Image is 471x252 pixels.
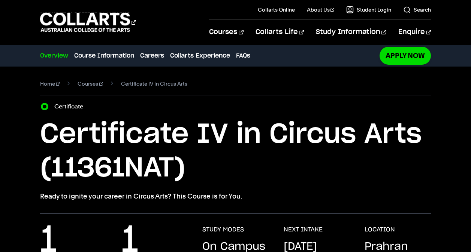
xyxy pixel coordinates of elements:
[54,101,88,112] label: Certificate
[403,6,431,13] a: Search
[40,12,136,33] div: Go to homepage
[202,226,244,233] h3: STUDY MODES
[380,47,431,64] a: Apply Now
[236,51,250,60] a: FAQs
[256,20,304,44] a: Collarts Life
[170,51,230,60] a: Collarts Experience
[121,79,187,89] span: Certificate IV in Circus Arts
[209,20,243,44] a: Courses
[346,6,391,13] a: Student Login
[365,226,395,233] h3: LOCATION
[398,20,431,44] a: Enquire
[284,226,323,233] h3: NEXT INTAKE
[40,118,431,185] h1: Certificate IV in Circus Arts (11361NAT)
[40,51,68,60] a: Overview
[307,6,335,13] a: About Us
[40,79,60,89] a: Home
[74,51,134,60] a: Course Information
[78,79,103,89] a: Courses
[258,6,295,13] a: Collarts Online
[140,51,164,60] a: Careers
[40,191,431,202] p: Ready to ignite your career in Circus Arts? This Course is for You.
[316,20,386,44] a: Study Information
